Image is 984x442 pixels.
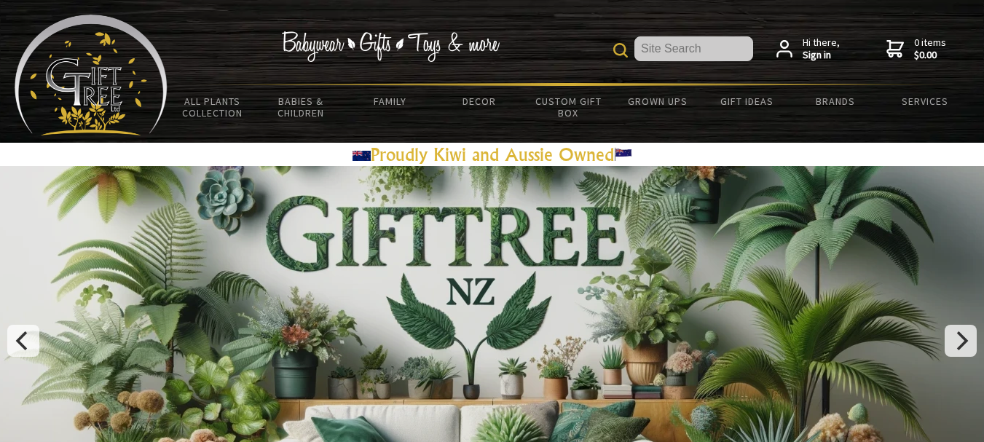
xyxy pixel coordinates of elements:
img: product search [613,43,628,58]
a: Decor [435,86,524,117]
strong: $0.00 [914,49,946,62]
a: Proudly Kiwi and Aussie Owned [353,143,632,165]
input: Site Search [634,36,753,61]
a: Gift Ideas [702,86,791,117]
img: Babywear - Gifts - Toys & more [281,31,500,62]
a: Brands [791,86,880,117]
a: Custom Gift Box [524,86,613,128]
span: Hi there, [803,36,840,62]
img: Babyware - Gifts - Toys and more... [15,15,168,135]
a: All Plants Collection [168,86,256,128]
button: Previous [7,325,39,357]
a: Grown Ups [613,86,702,117]
strong: Sign in [803,49,840,62]
button: Next [945,325,977,357]
a: Services [881,86,969,117]
a: 0 items$0.00 [886,36,946,62]
span: 0 items [914,36,946,62]
a: Hi there,Sign in [776,36,840,62]
a: Babies & Children [256,86,345,128]
a: Family [346,86,435,117]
